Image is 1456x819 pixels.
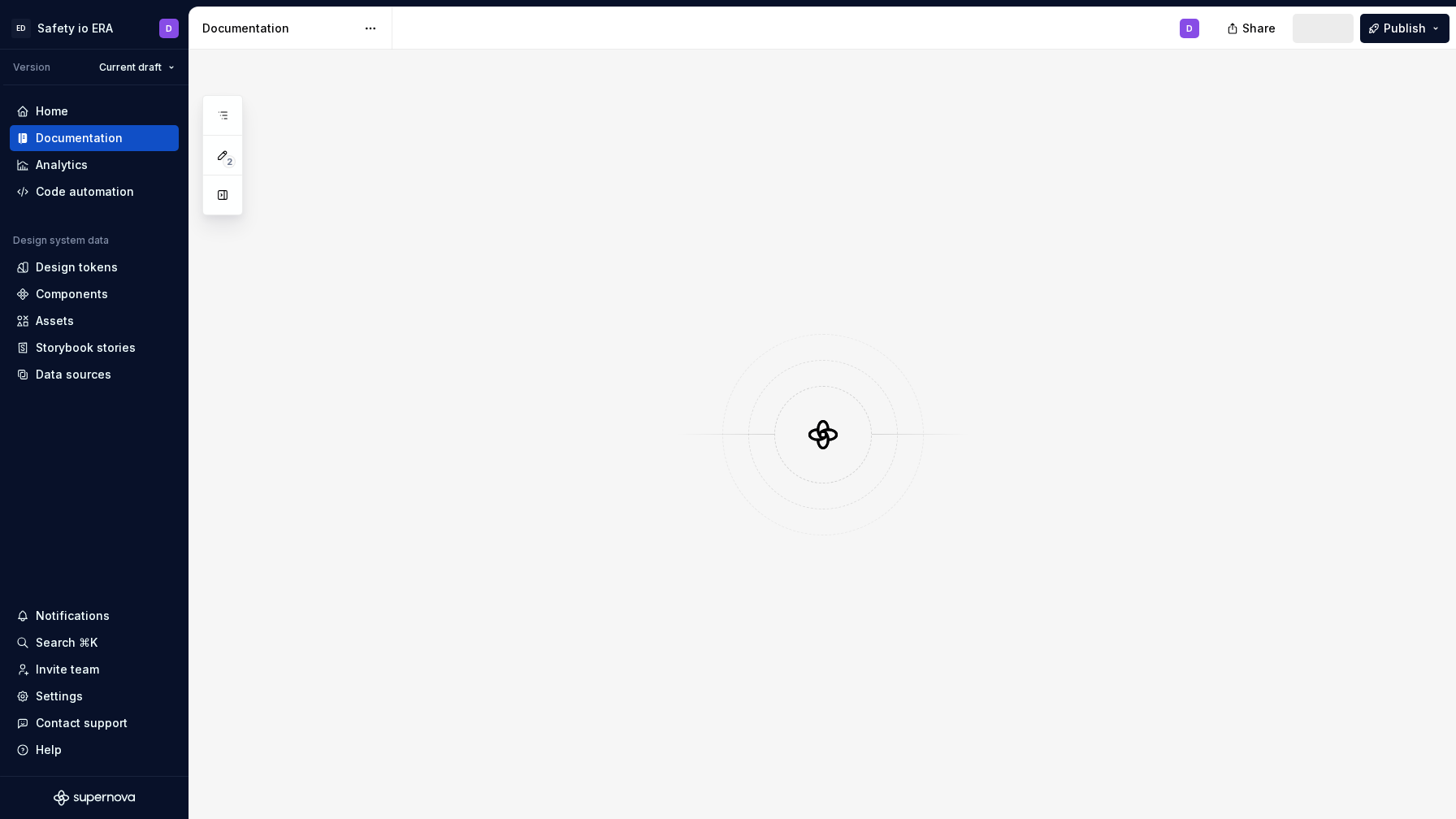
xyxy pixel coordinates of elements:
[54,790,135,806] svg: Supernova Logo
[36,688,83,704] div: Settings
[36,184,134,200] div: Code automation
[3,11,185,45] button: EDSafety io ERAD
[10,656,179,682] a: Invite team
[13,234,109,247] div: Design system data
[36,340,136,356] div: Storybook stories
[10,125,179,151] a: Documentation
[1219,14,1286,43] button: Share
[1360,14,1449,43] button: Publish
[10,737,179,763] button: Help
[223,155,236,168] span: 2
[10,683,179,709] a: Settings
[92,56,182,79] button: Current draft
[36,715,128,731] div: Contact support
[10,603,179,629] button: Notifications
[1384,20,1426,37] span: Publish
[1186,22,1193,35] div: D
[36,742,62,758] div: Help
[10,308,179,334] a: Assets
[10,362,179,388] a: Data sources
[36,130,123,146] div: Documentation
[10,98,179,124] a: Home
[202,20,356,37] div: Documentation
[166,22,172,35] div: D
[36,635,97,651] div: Search ⌘K
[10,281,179,307] a: Components
[37,20,113,37] div: Safety io ERA
[10,254,179,280] a: Design tokens
[36,608,110,624] div: Notifications
[36,286,108,302] div: Components
[10,152,179,178] a: Analytics
[36,313,74,329] div: Assets
[11,19,31,38] div: ED
[10,179,179,205] a: Code automation
[36,259,118,275] div: Design tokens
[36,103,68,119] div: Home
[10,710,179,736] button: Contact support
[1242,20,1276,37] span: Share
[36,661,99,678] div: Invite team
[36,157,88,173] div: Analytics
[13,61,50,74] div: Version
[36,366,111,383] div: Data sources
[99,61,162,74] span: Current draft
[10,335,179,361] a: Storybook stories
[10,630,179,656] button: Search ⌘K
